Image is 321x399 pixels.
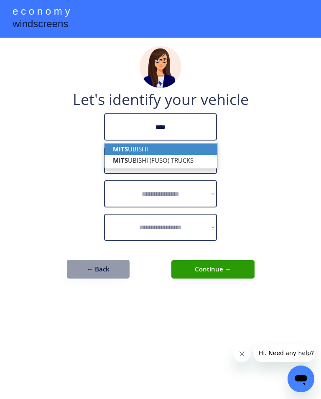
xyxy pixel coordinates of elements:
[13,17,68,33] div: windscreens
[254,344,314,362] iframe: Message from company
[140,46,181,88] img: madeline.png
[67,260,130,279] button: ← Back
[288,366,314,392] iframe: Button to launch messaging window
[171,260,255,279] button: Continue →
[113,145,128,153] strong: MITS
[13,4,70,20] div: e c o n o m y
[73,92,249,107] div: Let's identify your vehicle
[104,143,217,155] p: UBISHI
[113,156,128,164] strong: MITS
[104,155,217,166] p: UBISHI (FUSO) TRUCKS
[234,345,250,362] iframe: Close message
